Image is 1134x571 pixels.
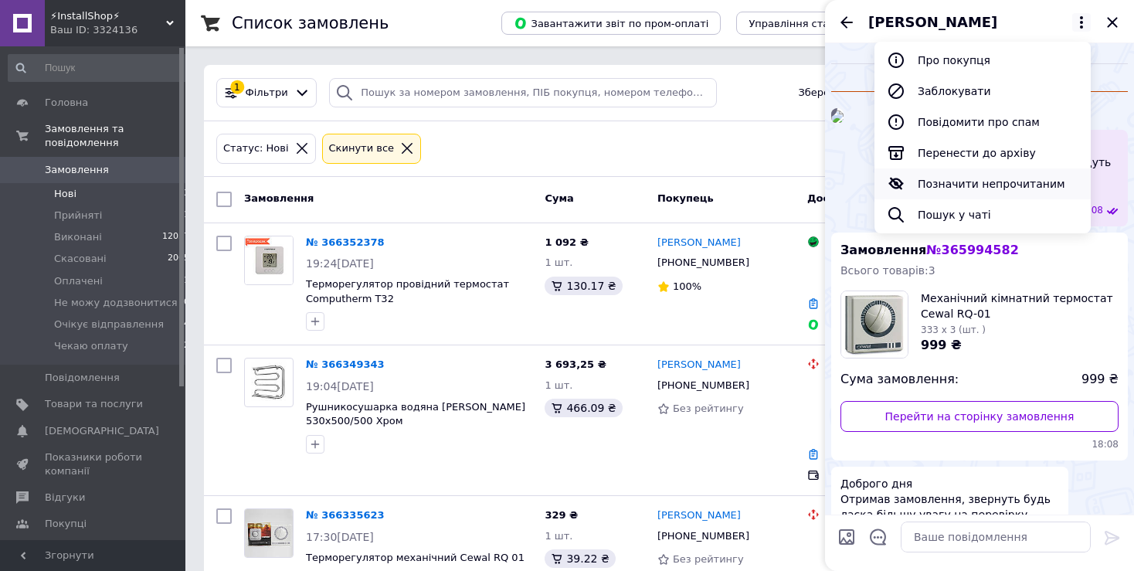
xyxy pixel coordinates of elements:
a: Терморегулятор провідний термостат Computherm T32 [306,278,509,304]
span: 329 ₴ [545,509,578,521]
a: [PERSON_NAME] [657,358,741,372]
span: 2 [184,339,189,353]
a: [PERSON_NAME] [657,508,741,523]
input: Пошук [8,54,191,82]
span: 1 шт. [545,379,572,391]
a: Перейти на сторінку замовлення [840,401,1119,432]
span: 18:08 12.10.2025 [840,438,1119,451]
a: [PERSON_NAME] [657,236,741,250]
button: Повідомити про спам [874,107,1091,138]
div: Ваш ID: 3324136 [50,23,185,37]
a: № 366335623 [306,509,385,521]
span: 19:04[DATE] [306,380,374,393]
span: Завантажити звіт по пром-оплаті [514,16,708,30]
button: Позначити непрочитаним [874,168,1091,199]
span: Збережені фільтри: [798,86,903,100]
span: Виконані [54,230,102,244]
span: 19:24[DATE] [306,257,374,270]
button: [PERSON_NAME] [868,12,1091,32]
span: Замовлення та повідомлення [45,122,185,150]
span: Покупці [45,517,87,531]
a: № 366352378 [306,236,385,248]
button: Назад [837,13,856,32]
span: Чекаю оплату [54,339,128,353]
a: Рушникосушарка водяна [PERSON_NAME] 530x500/500 Хром [306,401,525,427]
span: Повідомлення [45,371,120,385]
div: 1 [230,80,244,93]
div: 12.10.2025 [831,56,1128,71]
span: Оплачені [54,274,103,288]
span: 0 [184,296,189,310]
button: Пошук у чаті [874,199,1091,230]
img: 2331492834_w160_h160_mehanichnij-kimnatnij-termostat.jpg [841,291,908,358]
span: Головна [45,96,88,110]
img: Фото товару [251,359,287,406]
button: Про покупця [874,45,1091,76]
a: Фото товару [244,508,294,558]
span: 2005 [168,252,189,266]
span: Товари та послуги [45,397,143,411]
span: Сума замовлення: [840,371,959,389]
span: Cума [545,192,573,204]
input: Пошук за номером замовлення, ПІБ покупця, номером телефону, Email, номером накладної [329,78,716,108]
button: Закрити [1103,13,1122,32]
span: Не можу додзвонитися [54,296,178,310]
div: [PHONE_NUMBER] [654,253,752,273]
span: Нові [54,187,76,201]
a: Фото товару [244,236,294,285]
span: Замовлення [840,243,1019,257]
button: Управління статусами [736,12,879,35]
span: Скасовані [54,252,107,266]
div: 466.09 ₴ [545,399,622,417]
span: [PERSON_NAME] [868,12,997,32]
a: № 366349343 [306,359,385,370]
img: Фото товару [245,236,293,284]
img: Фото товару [245,509,293,557]
div: [PHONE_NUMBER] [654,526,752,546]
span: Замовлення [244,192,314,204]
span: Без рейтингу [673,553,744,565]
span: 13 [178,187,189,201]
span: 333 x 3 (шт. ) [921,325,986,335]
span: Доставка та оплата [807,192,922,204]
span: Без рейтингу [673,403,744,414]
span: Замовлення [45,163,109,177]
span: Терморегулятор механічний Cewal RQ 01 [306,552,525,563]
span: Всього товарів: 3 [840,264,935,277]
img: 01ecce97-7d1a-4f8b-b351-41ec081495c0_w500_h500 [831,110,844,123]
button: Завантажити звіт по пром-оплаті [501,12,721,35]
div: Cкинути все [326,141,398,157]
span: Показники роботи компанії [45,450,143,478]
span: 999 ₴ [921,338,962,352]
span: Доброго дня Отримав замовлення, звернуть будь ласка більшу увагу на перевірку замовлень перед від... [840,476,1059,569]
span: Управління статусами [749,18,867,29]
span: 1 092 ₴ [545,236,588,248]
button: Заблокувати [874,76,1091,107]
h1: Список замовлень [232,14,389,32]
span: [DEMOGRAPHIC_DATA] [45,424,159,438]
button: Відкрити шаблони відповідей [868,527,888,547]
span: 1 шт. [545,530,572,542]
span: Фільтри [246,86,288,100]
span: 14 [178,318,189,331]
span: 12057 [162,230,189,244]
div: [PHONE_NUMBER] [654,376,752,396]
span: Покупець [657,192,714,204]
span: Відгуки [45,491,85,505]
span: 11 [178,274,189,288]
div: 39.22 ₴ [545,549,615,568]
span: 3 693,25 ₴ [545,359,606,370]
span: 1 [184,209,189,223]
a: Фото товару [244,358,294,407]
span: ⚡InstallShop⚡ [50,9,166,23]
span: 17:30[DATE] [306,531,374,543]
button: Перенести до архіву [874,138,1091,168]
span: Механічний кімнатний термостат Cewal RQ-01 [921,291,1119,321]
span: Очікує відправлення [54,318,164,331]
span: № 365994582 [926,243,1018,257]
span: 1 шт. [545,257,572,268]
div: Статус: Нові [220,141,292,157]
span: Прийняті [54,209,102,223]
